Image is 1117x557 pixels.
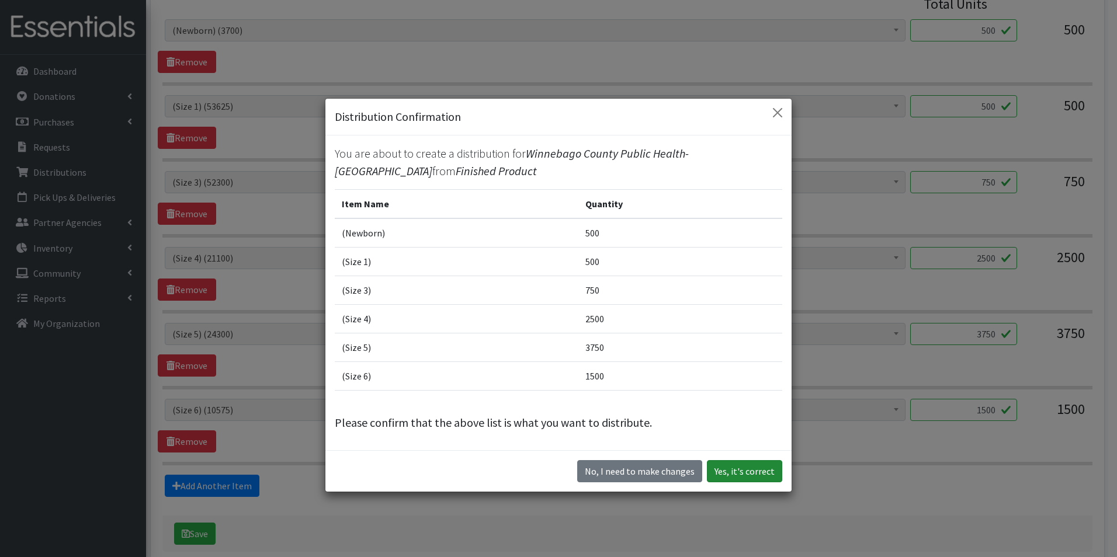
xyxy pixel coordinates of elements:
[335,361,578,390] td: (Size 6)
[577,460,702,482] button: No I need to make changes
[335,218,578,248] td: (Newborn)
[335,247,578,276] td: (Size 1)
[578,189,782,218] th: Quantity
[335,333,578,361] td: (Size 5)
[335,414,782,431] p: Please confirm that the above list is what you want to distribute.
[578,247,782,276] td: 500
[335,146,689,178] span: Winnebago County Public Health-[GEOGRAPHIC_DATA]
[578,333,782,361] td: 3750
[335,108,461,126] h5: Distribution Confirmation
[335,189,578,218] th: Item Name
[768,103,787,122] button: Close
[335,304,578,333] td: (Size 4)
[335,276,578,304] td: (Size 3)
[578,361,782,390] td: 1500
[707,460,782,482] button: Yes, it's correct
[456,163,537,178] span: Finished Product
[578,218,782,248] td: 500
[578,276,782,304] td: 750
[578,304,782,333] td: 2500
[335,145,782,180] p: You are about to create a distribution for from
